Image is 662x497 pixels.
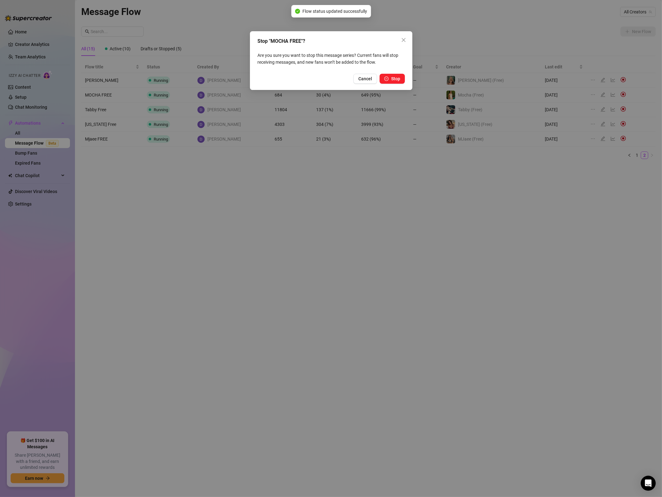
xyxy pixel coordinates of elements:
[257,52,405,66] p: Are you sure you want to stop this message series? Current fans will stop receiving messages, and...
[257,37,405,45] div: Stop "MOCHA FREE"?
[399,35,409,45] button: Close
[353,74,377,84] button: Cancel
[295,9,300,14] span: check-circle
[391,76,400,81] span: Stop
[380,74,405,84] button: Stop
[399,37,409,42] span: Close
[358,76,372,81] span: Cancel
[401,37,406,42] span: close
[302,8,367,15] span: Flow status updated successfully
[641,476,656,491] div: Open Intercom Messenger
[384,77,389,81] span: pause-circle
